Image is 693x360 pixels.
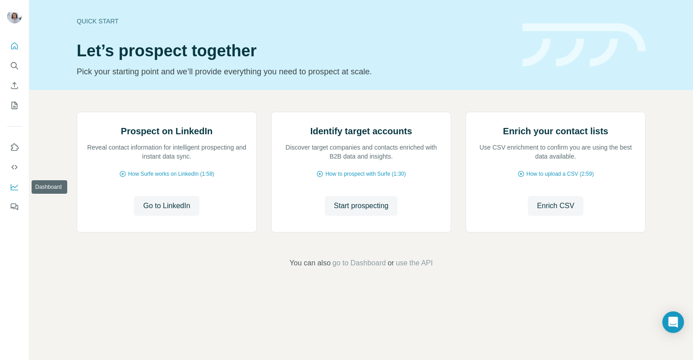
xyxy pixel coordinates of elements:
button: go to Dashboard [333,258,386,269]
button: Quick start [7,38,22,54]
span: How to prospect with Surfe (1:30) [325,170,406,178]
p: Reveal contact information for intelligent prospecting and instant data sync. [86,143,247,161]
span: How to upload a CSV (2:59) [527,170,594,178]
h2: Enrich your contact lists [503,125,608,137]
p: Use CSV enrichment to confirm you are using the best data available. [475,143,636,161]
button: Use Surfe API [7,159,22,175]
button: Use Surfe on LinkedIn [7,139,22,155]
p: Discover target companies and contacts enriched with B2B data and insights. [281,143,442,161]
button: My lists [7,97,22,114]
button: Dashboard [7,179,22,195]
span: You can also [290,258,331,269]
h2: Identify target accounts [310,125,412,137]
span: Go to LinkedIn [143,201,190,211]
button: use the API [396,258,433,269]
button: Feedback [7,199,22,215]
span: How Surfe works on LinkedIn (1:58) [128,170,214,178]
div: Quick start [77,17,512,26]
h2: Prospect on LinkedIn [121,125,213,137]
button: Search [7,58,22,74]
span: or [388,258,394,269]
button: Enrich CSV [7,77,22,94]
button: Enrich CSV [528,196,583,216]
p: Pick your starting point and we’ll provide everything you need to prospect at scale. [77,65,512,78]
img: banner [522,23,646,67]
button: Go to LinkedIn [134,196,199,216]
h1: Let’s prospect together [77,42,512,60]
div: Open Intercom Messenger [662,311,684,333]
span: Start prospecting [334,201,388,211]
button: Start prospecting [325,196,397,216]
img: Avatar [7,9,22,23]
span: Enrich CSV [537,201,574,211]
